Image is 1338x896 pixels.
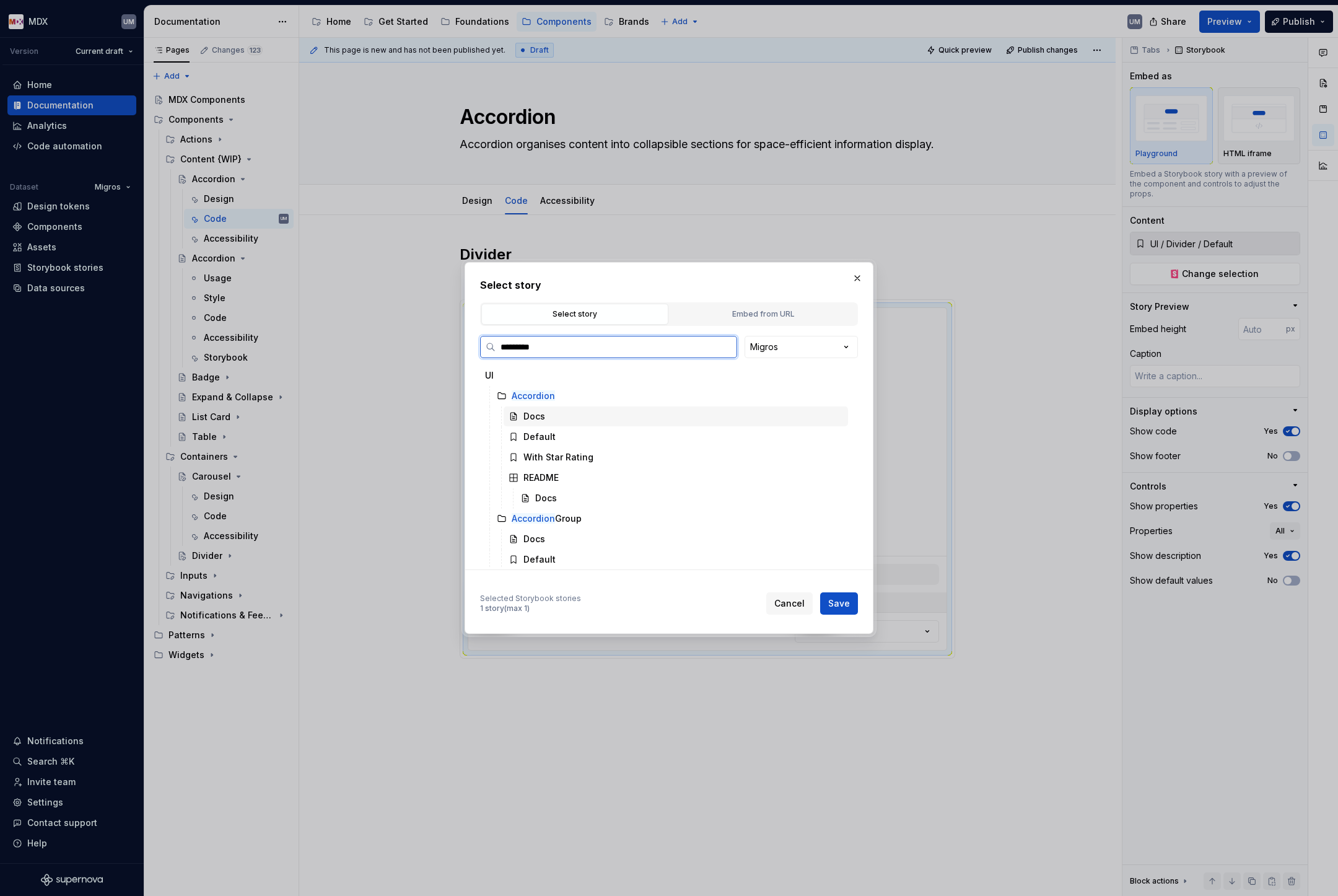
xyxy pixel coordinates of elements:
[486,308,664,320] div: Select story
[512,512,582,525] div: Group
[828,597,850,610] span: Save
[535,492,557,504] div: Docs
[523,431,556,443] div: Default
[512,513,555,524] mark: Accordion
[820,592,858,615] button: Save
[523,553,556,566] div: Default
[512,390,555,401] mark: Accordion
[480,278,858,292] h2: Select story
[523,451,593,463] div: With Star Rating
[523,533,545,545] div: Docs
[485,369,494,382] div: UI
[774,597,805,610] span: Cancel
[480,594,581,604] div: Selected Storybook stories
[523,472,559,484] div: README
[674,308,852,320] div: Embed from URL
[523,410,545,423] div: Docs
[766,592,813,615] button: Cancel
[480,604,581,613] div: 1 story (max 1)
